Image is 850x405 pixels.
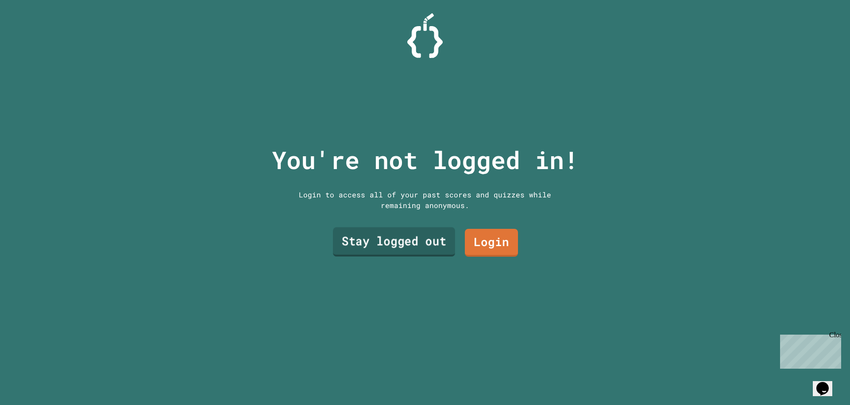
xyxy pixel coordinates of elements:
img: Logo.svg [407,13,443,58]
a: Login [465,229,518,257]
iframe: chat widget [777,331,841,369]
a: Stay logged out [333,228,455,257]
iframe: chat widget [813,370,841,396]
div: Login to access all of your past scores and quizzes while remaining anonymous. [292,189,558,211]
p: You're not logged in! [272,142,579,178]
div: Chat with us now!Close [4,4,61,56]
